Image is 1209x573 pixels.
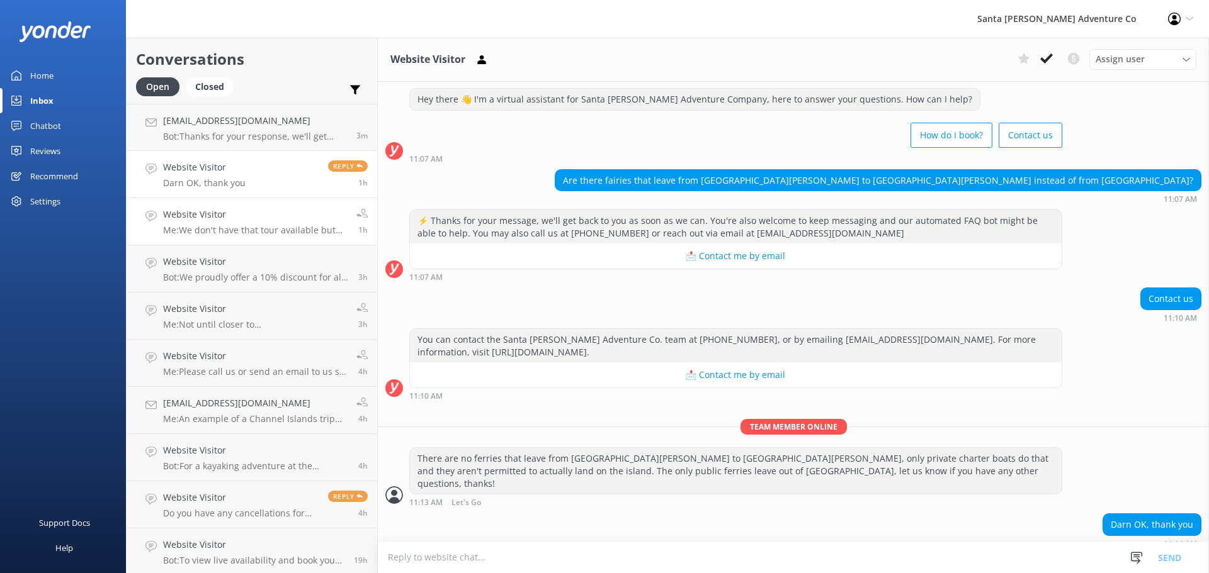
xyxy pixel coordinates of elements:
[30,88,54,113] div: Inbox
[409,498,1062,507] div: Oct 14 2025 11:13am (UTC -07:00) America/Tijuana
[163,491,319,504] h4: Website Visitor
[354,555,368,565] span: Oct 13 2025 05:13pm (UTC -07:00) America/Tijuana
[358,413,368,424] span: Oct 14 2025 08:51am (UTC -07:00) America/Tijuana
[555,170,1201,191] div: Are there fairies that leave from [GEOGRAPHIC_DATA][PERSON_NAME] to [GEOGRAPHIC_DATA][PERSON_NAME...
[127,387,377,434] a: [EMAIL_ADDRESS][DOMAIN_NAME]Me:An example of a Channel Islands trip with 4 adults and 1 child for...
[163,177,246,189] p: Darn OK, thank you
[127,481,377,528] a: Website VisitorDo you have any cancellations for [DATE] adventure, Cave tour or the discovery sea...
[163,366,347,377] p: Me: Please call us or send an email to us so we can look into this situation and see what we can do!
[358,460,368,471] span: Oct 14 2025 08:47am (UTC -07:00) America/Tijuana
[451,499,481,507] span: Let's Go
[358,177,368,188] span: Oct 14 2025 11:14am (UTC -07:00) America/Tijuana
[356,130,368,141] span: Oct 14 2025 12:52pm (UTC -07:00) America/Tijuana
[358,272,368,282] span: Oct 14 2025 09:31am (UTC -07:00) America/Tijuana
[741,419,847,435] span: Team member online
[186,79,240,93] a: Closed
[127,340,377,387] a: Website VisitorMe:Please call us or send an email to us so we can look into this situation and se...
[163,538,344,552] h4: Website Visitor
[30,113,61,138] div: Chatbot
[911,123,992,148] button: How do I book?
[1164,314,1197,322] strong: 11:10 AM
[328,491,368,502] span: Reply
[136,47,368,71] h2: Conversations
[30,164,78,189] div: Recommend
[358,366,368,377] span: Oct 14 2025 08:52am (UTC -07:00) America/Tijuana
[410,362,1062,387] button: 📩 Contact me by email
[410,89,980,110] div: Hey there 👋 I'm a virtual assistant for Santa [PERSON_NAME] Adventure Company, here to answer you...
[163,131,347,142] p: Bot: Thanks for your response, we'll get back to you as soon as we can during opening hours.
[358,225,368,235] span: Oct 14 2025 11:10am (UTC -07:00) America/Tijuana
[999,123,1062,148] button: Contact us
[409,155,443,163] strong: 11:07 AM
[1103,539,1201,548] div: Oct 14 2025 11:14am (UTC -07:00) America/Tijuana
[163,208,347,221] h4: Website Visitor
[30,189,60,214] div: Settings
[127,104,377,151] a: [EMAIL_ADDRESS][DOMAIN_NAME]Bot:Thanks for your response, we'll get back to you as soon as we can...
[555,194,1201,203] div: Oct 14 2025 11:07am (UTC -07:00) America/Tijuana
[19,21,91,42] img: yonder-white-logo.png
[127,434,377,481] a: Website VisitorBot:For a kayaking adventure at the [GEOGRAPHIC_DATA], you can join one of our tou...
[409,274,443,281] strong: 11:07 AM
[163,508,319,519] p: Do you have any cancellations for [DATE] adventure, Cave tour or the discovery sea caves? I need ...
[1096,52,1145,66] span: Assign user
[55,535,73,560] div: Help
[163,319,347,330] p: Me: Not until closer to November/December, if you would like to be added to our 2026 waitlist for...
[163,396,347,410] h4: [EMAIL_ADDRESS][DOMAIN_NAME]
[163,114,347,128] h4: [EMAIL_ADDRESS][DOMAIN_NAME]
[163,443,349,457] h4: Website Visitor
[127,245,377,292] a: Website VisitorBot:We proudly offer a 10% discount for all veterans and active military service m...
[358,508,368,518] span: Oct 14 2025 08:38am (UTC -07:00) America/Tijuana
[163,413,347,425] p: Me: An example of a Channel Islands trip with 4 adults and 1 child for the ferry and a discovery ...
[410,329,1062,362] div: You can contact the Santa [PERSON_NAME] Adventure Co. team at [PHONE_NUMBER], or by emailing [EMA...
[136,77,179,96] div: Open
[163,255,349,269] h4: Website Visitor
[390,52,465,68] h3: Website Visitor
[1141,288,1201,309] div: Contact us
[409,499,443,507] strong: 11:13 AM
[127,198,377,245] a: Website VisitorMe:We don't have that tour available but we do have the adventure tour (2.5 hours)...
[409,272,1062,281] div: Oct 14 2025 11:07am (UTC -07:00) America/Tijuana
[410,448,1062,494] div: There are no ferries that leave from [GEOGRAPHIC_DATA][PERSON_NAME] to [GEOGRAPHIC_DATA][PERSON_N...
[163,460,349,472] p: Bot: For a kayaking adventure at the [GEOGRAPHIC_DATA], you can join one of our tours on [GEOGRAP...
[409,391,1062,400] div: Oct 14 2025 11:10am (UTC -07:00) America/Tijuana
[186,77,234,96] div: Closed
[410,243,1062,269] button: 📩 Contact me by email
[163,225,347,236] p: Me: We don't have that tour available but we do have the adventure tour (2.5 hours) open, do you ...
[1089,49,1196,69] div: Assign User
[30,138,60,164] div: Reviews
[127,151,377,198] a: Website VisitorDarn OK, thank youReply1h
[30,63,54,88] div: Home
[1103,514,1201,535] div: Darn OK, thank you
[358,319,368,330] span: Oct 14 2025 08:58am (UTC -07:00) America/Tijuana
[328,160,368,172] span: Reply
[409,392,443,400] strong: 11:10 AM
[39,510,90,535] div: Support Docs
[163,160,246,174] h4: Website Visitor
[1164,540,1197,548] strong: 11:14 AM
[163,272,349,283] p: Bot: We proudly offer a 10% discount for all veterans and active military service members. To boo...
[409,154,1062,163] div: Oct 14 2025 11:07am (UTC -07:00) America/Tijuana
[163,555,344,566] p: Bot: To view live availability and book your Santa [PERSON_NAME] Adventure tour, click [URL][DOMA...
[1140,313,1201,322] div: Oct 14 2025 11:10am (UTC -07:00) America/Tijuana
[127,292,377,340] a: Website VisitorMe:Not until closer to November/December, if you would like to be added to our 202...
[1164,196,1197,203] strong: 11:07 AM
[163,349,347,363] h4: Website Visitor
[136,79,186,93] a: Open
[410,210,1062,243] div: ⚡ Thanks for your message, we'll get back to you as soon as we can. You're also welcome to keep m...
[163,302,347,316] h4: Website Visitor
